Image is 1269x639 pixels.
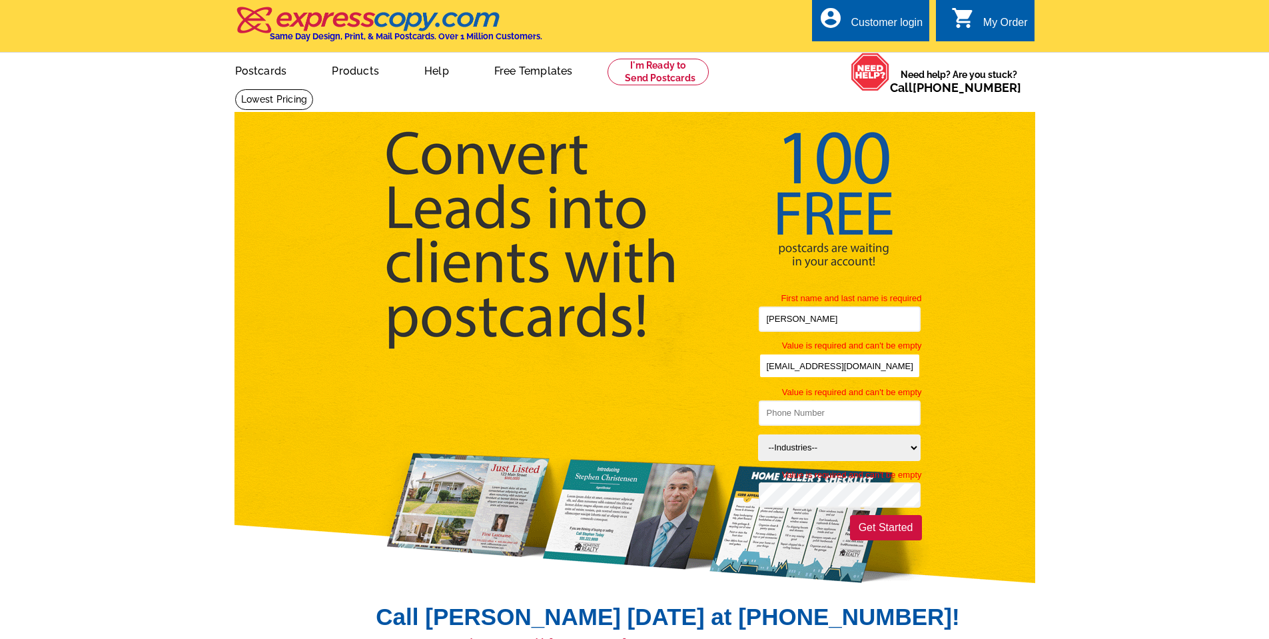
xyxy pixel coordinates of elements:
[890,68,1028,95] span: Need help? Are you stuck?
[851,17,923,35] div: Customer login
[376,603,959,631] h2: Call [PERSON_NAME] [DATE] at [PHONE_NUMBER]!
[759,353,921,378] input: Email Address
[983,17,1028,35] div: My Order
[403,54,470,85] a: Help
[473,54,594,85] a: Free Templates
[310,54,400,85] a: Products
[782,470,922,480] span: Value is required and can't be empty
[781,293,922,303] span: First name and last name is required
[851,53,890,91] img: help
[782,387,922,397] span: Value is required and can't be empty
[913,81,1021,95] a: [PHONE_NUMBER]
[819,15,923,31] a: account_circle Customer login
[270,31,542,41] h4: Same Day Design, Print, & Mail Postcards. Over 1 Million Customers.
[890,81,1021,95] span: Call
[759,307,921,332] input: Full Name
[850,515,922,540] button: Get Started
[214,54,308,85] a: Postcards
[782,340,922,350] span: Value is required and can't be empty
[951,6,975,30] i: shopping_cart
[759,400,921,426] input: Phone Number
[235,16,542,41] a: Same Day Design, Print, & Mail Postcards. Over 1 Million Customers.
[819,6,843,30] i: account_circle
[951,15,1028,31] a: shopping_cart My Order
